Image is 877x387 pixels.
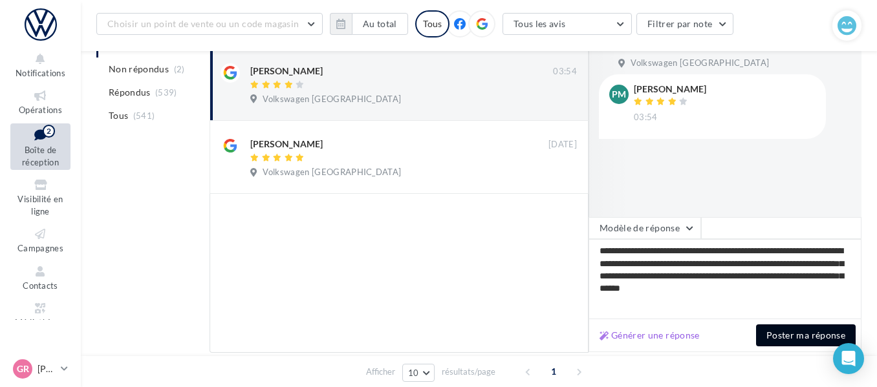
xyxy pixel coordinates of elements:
span: Contacts [23,280,58,291]
button: Notifications [10,49,70,81]
p: [PERSON_NAME] [38,362,56,375]
span: 03:54 [634,112,658,123]
span: (539) [155,87,177,98]
span: Volkswagen [GEOGRAPHIC_DATA] [263,94,401,105]
span: Afficher [366,366,395,378]
span: pm [612,88,626,101]
span: [DATE] [548,139,577,151]
button: Poster ma réponse [756,324,856,346]
span: (2) [174,64,185,74]
div: 2 [43,125,55,138]
a: Visibilité en ligne [10,175,70,219]
span: Choisir un point de vente ou un code magasin [107,18,299,29]
button: Filtrer par note [636,13,734,35]
span: Non répondus [109,63,169,76]
button: Choisir un point de vente ou un code magasin [96,13,323,35]
span: Volkswagen [GEOGRAPHIC_DATA] [263,167,401,178]
span: résultats/page [442,366,495,378]
div: [PERSON_NAME] [634,85,706,94]
span: Volkswagen [GEOGRAPHIC_DATA] [631,58,769,69]
span: Notifications [16,68,65,78]
button: Générer une réponse [594,328,705,343]
span: Visibilité en ligne [17,194,63,216]
button: Au total [330,13,408,35]
button: Tous les avis [503,13,632,35]
button: Au total [352,13,408,35]
div: Tous [415,10,449,37]
span: 10 [408,368,419,378]
a: Opérations [10,86,70,118]
a: Gr [PERSON_NAME] [10,357,70,381]
div: [PERSON_NAME] [250,138,323,151]
button: Modèle de réponse [589,217,701,239]
span: Opérations [19,105,62,115]
a: Campagnes [10,224,70,256]
a: Médiathèque [10,298,70,330]
span: 03:54 [553,66,577,78]
span: Répondus [109,86,151,99]
span: Tous [109,109,128,122]
span: Tous les avis [514,18,566,29]
span: 1 [543,361,564,382]
span: Médiathèque [15,317,67,328]
a: Boîte de réception2 [10,123,70,171]
div: Open Intercom Messenger [833,343,864,374]
div: [PERSON_NAME] [250,65,323,78]
span: Boîte de réception [22,145,59,167]
button: 10 [402,364,435,382]
span: Gr [17,362,29,375]
span: Campagnes [17,243,63,253]
span: (541) [133,110,155,121]
a: Contacts [10,262,70,293]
